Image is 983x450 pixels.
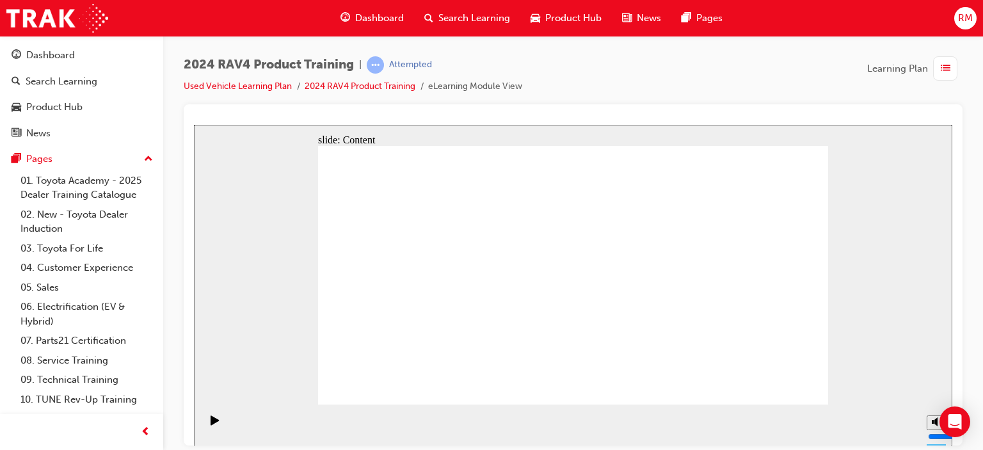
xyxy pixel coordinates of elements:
a: guage-iconDashboard [330,5,414,31]
span: prev-icon [141,424,150,440]
span: guage-icon [12,50,21,61]
span: guage-icon [340,10,350,26]
a: Dashboard [5,44,158,67]
button: RM [954,7,977,29]
span: news-icon [622,10,632,26]
span: up-icon [144,151,153,168]
span: Pages [696,11,723,26]
div: Dashboard [26,48,75,63]
a: pages-iconPages [671,5,733,31]
a: car-iconProduct Hub [520,5,612,31]
span: pages-icon [12,154,21,165]
a: 2024 RAV4 Product Training [305,81,415,92]
span: car-icon [12,102,21,113]
span: Dashboard [355,11,404,26]
span: search-icon [12,76,20,88]
a: All Pages [15,409,158,429]
span: car-icon [531,10,540,26]
button: DashboardSearch LearningProduct HubNews [5,41,158,147]
a: 05. Sales [15,278,158,298]
a: 09. Technical Training [15,370,158,390]
button: Play (Ctrl+Alt+P) [6,290,28,312]
span: | [359,58,362,72]
a: Product Hub [5,95,158,119]
span: Learning Plan [867,61,928,76]
a: 06. Electrification (EV & Hybrid) [15,297,158,331]
a: Search Learning [5,70,158,93]
span: news-icon [12,128,21,140]
button: Pages [5,147,158,171]
a: 02. New - Toyota Dealer Induction [15,205,158,239]
span: search-icon [424,10,433,26]
span: Product Hub [545,11,602,26]
div: Attempted [389,59,432,71]
img: Trak [6,4,108,33]
a: Used Vehicle Learning Plan [184,81,292,92]
a: 07. Parts21 Certification [15,331,158,351]
div: misc controls [726,280,752,321]
a: 10. TUNE Rev-Up Training [15,390,158,410]
div: Product Hub [26,100,83,115]
span: 2024 RAV4 Product Training [184,58,354,72]
span: learningRecordVerb_ATTEMPT-icon [367,56,384,74]
a: news-iconNews [612,5,671,31]
a: 08. Service Training [15,351,158,371]
div: Pages [26,152,52,166]
a: 04. Customer Experience [15,258,158,278]
a: search-iconSearch Learning [414,5,520,31]
span: Search Learning [438,11,510,26]
li: eLearning Module View [428,79,522,94]
button: Mute (Ctrl+Alt+M) [733,291,753,305]
span: News [637,11,661,26]
input: volume [734,307,817,317]
button: Learning Plan [867,56,963,81]
div: News [26,126,51,141]
a: 03. Toyota For Life [15,239,158,259]
div: Search Learning [26,74,97,89]
a: 01. Toyota Academy - 2025 Dealer Training Catalogue [15,171,158,205]
div: Open Intercom Messenger [939,406,970,437]
a: News [5,122,158,145]
span: list-icon [941,61,950,77]
span: pages-icon [682,10,691,26]
span: RM [958,11,973,26]
div: playback controls [6,280,28,321]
